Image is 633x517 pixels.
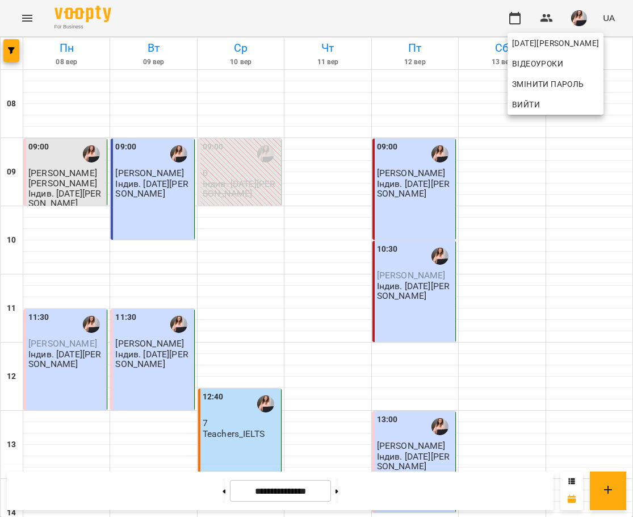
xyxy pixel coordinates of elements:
[512,77,599,91] span: Змінити пароль
[512,57,563,70] span: Відеоуроки
[508,53,568,74] a: Відеоуроки
[508,33,603,53] a: [DATE][PERSON_NAME]
[508,74,603,94] a: Змінити пароль
[512,36,599,50] span: [DATE][PERSON_NAME]
[508,94,603,115] button: Вийти
[512,98,540,111] span: Вийти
